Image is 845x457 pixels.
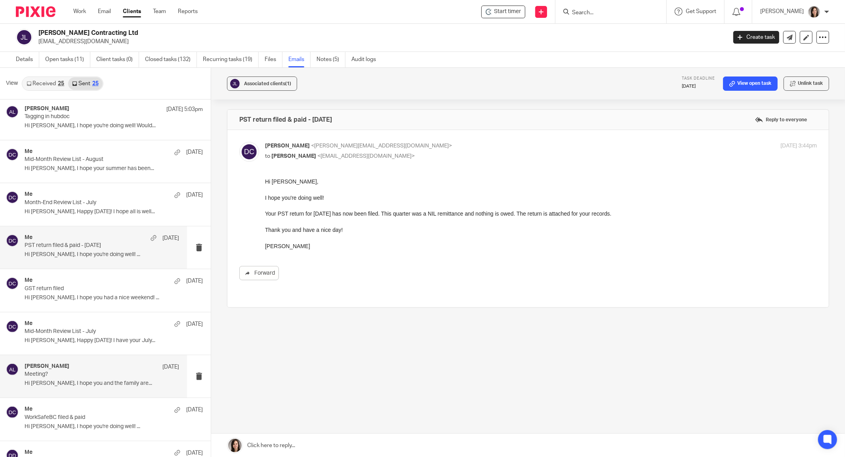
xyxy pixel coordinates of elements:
[784,76,829,91] button: Unlink task
[686,9,716,14] span: Get Support
[6,277,19,290] img: svg%3E
[203,52,259,67] a: Recurring tasks (19)
[6,148,19,161] img: svg%3E
[317,153,415,159] span: <[EMAIL_ADDRESS][DOMAIN_NAME]>
[153,8,166,15] a: Team
[227,76,297,91] button: Associated clients(1)
[760,8,804,15] p: [PERSON_NAME]
[6,363,19,376] img: svg%3E
[265,52,282,67] a: Files
[25,208,203,215] p: Hi [PERSON_NAME], Happy [DATE]! I hope all is well...
[25,191,32,198] h4: Me
[25,363,69,370] h4: [PERSON_NAME]
[16,6,55,17] img: Pixie
[25,320,32,327] h4: Me
[186,277,203,285] p: [DATE]
[25,380,179,387] p: Hi [PERSON_NAME], I hope you and the family are...
[25,449,32,456] h4: Me
[25,113,167,120] p: Tagging in hubdoc
[723,76,778,91] a: View open task
[73,8,86,15] a: Work
[265,153,270,159] span: to
[178,8,198,15] a: Reports
[16,29,32,46] img: svg%3E
[285,81,291,86] span: (1)
[6,105,19,118] img: svg%3E
[98,8,111,15] a: Email
[25,277,32,284] h4: Me
[25,156,167,163] p: Mid-Month Review List - August
[186,320,203,328] p: [DATE]
[25,122,203,129] p: Hi [PERSON_NAME], I hope you're doing well! Would...
[229,78,241,90] img: svg%3E
[733,31,779,44] a: Create task
[25,337,203,344] p: Hi [PERSON_NAME], Happy [DATE]! I have your July...
[68,77,102,90] a: Sent25
[780,142,817,150] p: [DATE] 3:44pm
[271,153,316,159] span: [PERSON_NAME]
[25,148,32,155] h4: Me
[186,406,203,414] p: [DATE]
[25,406,32,413] h4: Me
[25,199,167,206] p: Month-End Review List - July
[45,52,90,67] a: Open tasks (11)
[92,81,99,86] div: 25
[244,81,291,86] span: Associated clients
[58,81,64,86] div: 25
[317,52,345,67] a: Notes (5)
[6,234,19,247] img: svg%3E
[25,423,203,430] p: Hi [PERSON_NAME], I hope you're doing well! ...
[25,371,148,378] p: Meeting?
[239,266,279,280] a: Forward
[25,414,167,421] p: WorkSafeBC filed & paid
[682,76,715,80] span: Task deadline
[265,143,310,149] span: [PERSON_NAME]
[186,449,203,457] p: [DATE]
[682,83,715,90] p: [DATE]
[351,52,382,67] a: Audit logs
[25,165,203,172] p: Hi [PERSON_NAME], I hope your summer has been...
[571,10,643,17] input: Search
[123,8,141,15] a: Clients
[6,191,19,204] img: svg%3E
[239,142,259,162] img: svg%3E
[38,29,585,37] h2: [PERSON_NAME] Contracting Ltd
[166,105,203,113] p: [DATE] 5:03pm
[186,148,203,156] p: [DATE]
[25,285,167,292] p: GST return filed
[753,114,809,126] label: Reply to everyone
[25,294,203,301] p: Hi [PERSON_NAME], I hope you had a nice weekend! ...
[239,116,332,124] h4: PST return filed & paid - [DATE]
[494,8,521,16] span: Start timer
[808,6,820,18] img: Danielle%20photo.jpg
[6,320,19,333] img: svg%3E
[162,363,179,371] p: [DATE]
[311,143,452,149] span: <[PERSON_NAME][EMAIL_ADDRESS][DOMAIN_NAME]>
[481,6,525,18] div: Justin Berry Contracting Ltd
[25,328,167,335] p: Mid-Month Review List - July
[186,191,203,199] p: [DATE]
[23,77,68,90] a: Received25
[96,52,139,67] a: Client tasks (0)
[16,52,39,67] a: Details
[38,38,721,46] p: [EMAIL_ADDRESS][DOMAIN_NAME]
[25,105,69,112] h4: [PERSON_NAME]
[6,79,18,88] span: View
[25,242,148,249] p: PST return filed & paid - [DATE]
[25,251,179,258] p: Hi [PERSON_NAME], I hope you're doing well! ...
[162,234,179,242] p: [DATE]
[6,406,19,419] img: svg%3E
[145,52,197,67] a: Closed tasks (132)
[25,234,32,241] h4: Me
[288,52,311,67] a: Emails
